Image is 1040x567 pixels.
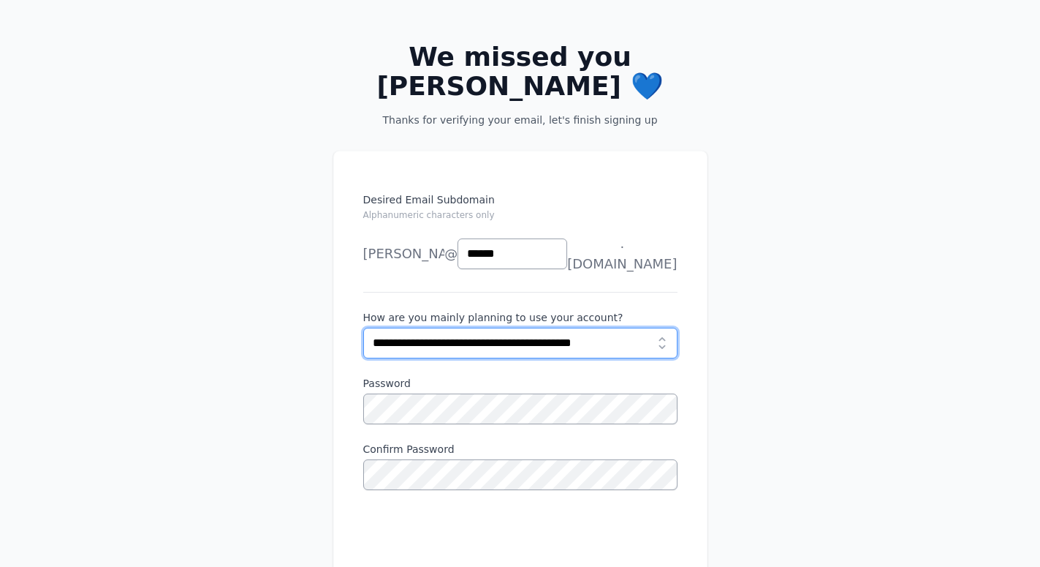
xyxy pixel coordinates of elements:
[444,244,458,264] span: @
[363,310,677,325] label: How are you mainly planning to use your account?
[363,192,677,230] label: Desired Email Subdomain
[357,42,684,101] h2: We missed you [PERSON_NAME] 💙
[567,233,677,274] span: .[DOMAIN_NAME]
[363,376,677,391] label: Password
[363,210,495,220] small: Alphanumeric characters only
[357,113,684,127] p: Thanks for verifying your email, let's finish signing up
[363,239,444,269] li: [PERSON_NAME]
[363,508,585,565] iframe: reCAPTCHA
[363,442,677,457] label: Confirm Password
